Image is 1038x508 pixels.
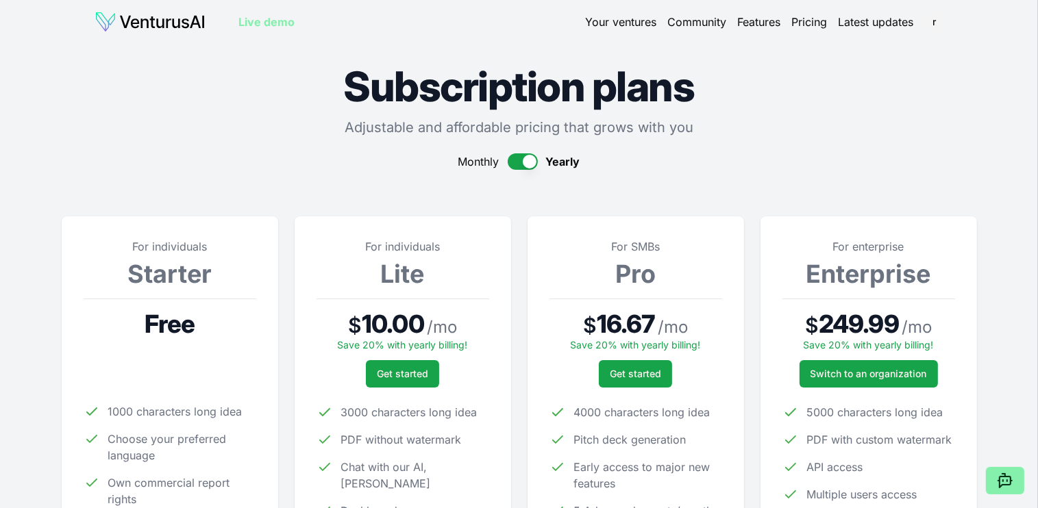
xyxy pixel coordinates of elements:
span: Get started [610,367,661,381]
a: Features [738,14,781,30]
span: 1000 characters long idea [108,403,243,420]
h3: Enterprise [782,260,955,288]
h3: Starter [84,260,256,288]
span: 3000 characters long idea [341,404,478,420]
a: Latest updates [839,14,914,30]
span: PDF without watermark [341,431,462,448]
span: Choose your preferred language [108,431,256,463]
img: logo [95,11,206,33]
span: Get started [377,367,428,381]
span: API access [807,459,863,475]
span: Pitch deck generation [574,431,687,448]
span: Chat with our AI, [PERSON_NAME] [341,459,489,492]
span: 5000 characters long idea [807,404,943,420]
span: $ [583,313,597,338]
p: Adjustable and affordable pricing that grows with you [62,118,977,137]
a: Community [668,14,727,30]
span: r [924,11,946,33]
button: r [925,12,944,31]
span: 16.67 [597,310,656,338]
span: Own commercial report rights [108,474,256,507]
span: PDF with custom watermark [807,431,952,448]
span: 10.00 [362,310,424,338]
p: For individuals [84,238,256,255]
span: Monthly [458,153,499,170]
p: For SMBs [549,238,722,255]
span: Free [145,310,195,338]
span: Multiple users access [807,486,917,503]
span: $ [805,313,819,338]
span: / mo [658,316,688,338]
p: For individuals [317,238,489,255]
span: 4000 characters long idea [574,404,710,420]
a: Your ventures [586,14,657,30]
button: Get started [599,360,672,388]
span: Save 20% with yearly billing! [804,339,934,351]
h3: Pro [549,260,722,288]
h3: Lite [317,260,489,288]
span: Save 20% with yearly billing! [571,339,701,351]
span: $ [348,313,362,338]
a: Live demo [238,14,295,30]
a: Switch to an organization [800,360,938,388]
span: / mo [427,316,457,338]
span: / mo [902,316,932,338]
button: Get started [366,360,439,388]
span: Yearly [546,153,580,170]
span: Early access to major new features [574,459,722,492]
a: Pricing [792,14,828,30]
h1: Subscription plans [62,66,977,107]
span: Save 20% with yearly billing! [338,339,468,351]
span: 249.99 [819,310,899,338]
p: For enterprise [782,238,955,255]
